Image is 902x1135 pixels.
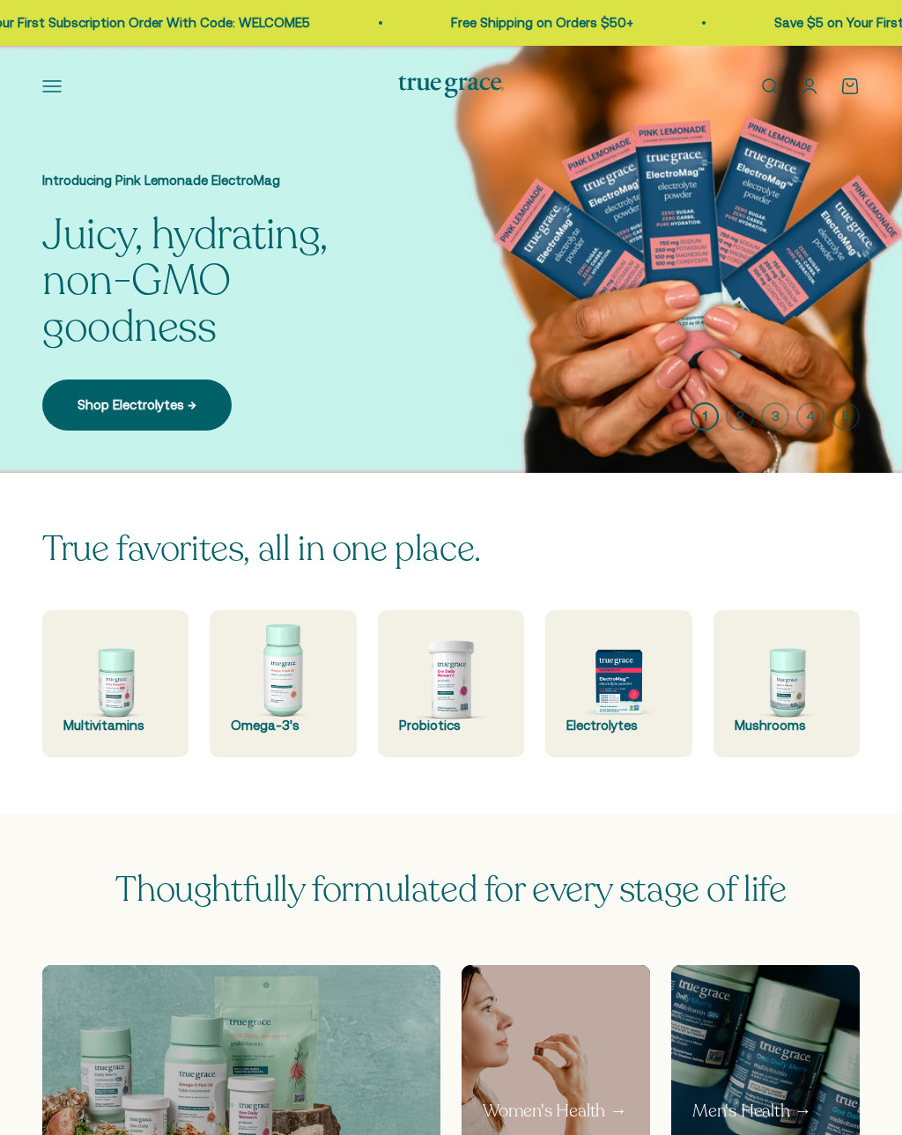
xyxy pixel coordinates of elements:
[691,402,719,431] button: 1
[713,610,860,756] a: Mushrooms
[42,380,232,431] a: Shop Electrolytes →
[444,15,626,30] a: Free Shipping on Orders $50+
[115,866,786,913] span: Thoughtfully formulated for every stage of life
[566,715,670,736] div: Electrolytes
[63,715,167,736] div: Multivitamins
[42,525,481,572] split-lines: True favorites, all in one place.
[761,402,789,431] button: 3
[483,1099,627,1124] p: Women's Health →
[42,206,328,357] split-lines: Juicy, hydrating, non-GMO goodness
[735,715,839,736] div: Mushrooms
[399,715,503,736] div: Probiotics
[231,715,335,736] div: Omega-3's
[726,402,754,431] button: 2
[796,402,824,431] button: 4
[378,610,524,756] a: Probiotics
[42,610,189,756] a: Multivitamins
[42,170,395,191] p: Introducing Pink Lemonade ElectroMag
[692,1099,811,1124] p: Men's Health →
[210,610,356,756] a: Omega-3's
[545,610,691,756] a: Electrolytes
[832,402,860,431] button: 5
